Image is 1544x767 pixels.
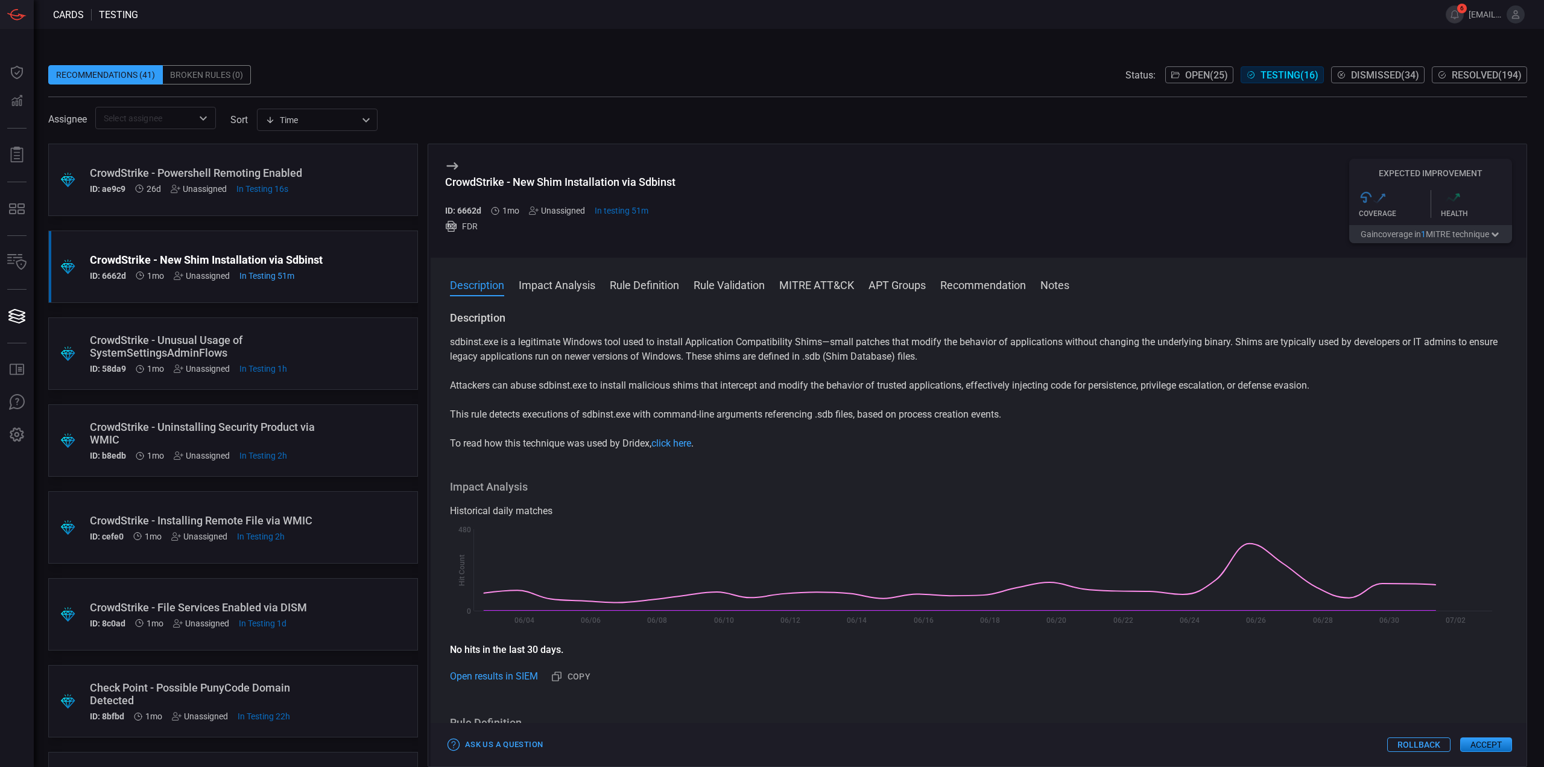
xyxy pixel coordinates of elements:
div: Unassigned [174,451,230,460]
span: Status: [1125,69,1156,81]
button: Notes [1040,277,1069,291]
span: Jul 20, 2025 12:42 AM [147,184,161,194]
button: Accept [1460,737,1512,752]
span: 1 [1421,229,1426,239]
div: Unassigned [174,271,230,281]
h5: ID: 6662d [445,206,481,215]
span: Aug 15, 2025 11:22 AM [239,271,294,281]
button: 6 [1446,5,1464,24]
h3: Impact Analysis [450,480,1507,494]
strong: No hits in the last 30 days. [450,644,563,655]
span: Aug 15, 2025 10:25 AM [239,451,287,460]
button: Gaincoverage in1MITRE technique [1349,225,1512,243]
button: Recommendation [940,277,1026,291]
text: 06/04 [514,616,534,625]
h5: ID: 6662d [90,271,126,281]
p: Attackers can abuse sdbinst.exe to install malicious shims that intercept and modify the behavior... [450,378,1507,393]
div: CrowdStrike - File Services Enabled via DISM [90,601,331,614]
span: Jul 12, 2025 11:15 PM [502,206,519,215]
button: APT Groups [868,277,926,291]
text: 06/26 [1246,616,1266,625]
button: Rule Validation [694,277,765,291]
p: This rule detects executions of sdbinst.exe with command-line arguments referencing .sdb files, b... [450,407,1507,422]
div: Coverage [1359,209,1431,218]
div: Unassigned [172,711,228,721]
button: Dashboard [2,58,31,87]
text: 06/28 [1313,616,1333,625]
span: Jul 12, 2025 11:15 PM [147,271,164,281]
text: 06/18 [980,616,1000,625]
span: Open ( 25 ) [1185,69,1228,81]
text: Hit Count [458,555,466,586]
input: Select assignee [99,110,192,126]
span: Aug 15, 2025 11:22 AM [595,206,648,215]
text: 06/06 [581,616,601,625]
h5: Expected Improvement [1349,168,1512,178]
div: CrowdStrike - Unusual Usage of SystemSettingsAdminFlows [90,334,331,359]
div: Unassigned [529,206,585,215]
span: 6 [1457,4,1467,13]
div: Unassigned [171,184,227,194]
div: Time [265,114,358,126]
span: Testing ( 16 ) [1261,69,1318,81]
h5: ID: 8c0ad [90,619,125,628]
label: sort [230,114,248,126]
span: Assignee [48,113,87,125]
h3: Description [450,311,1507,325]
h5: ID: b8edb [90,451,126,460]
button: Inventory [2,248,31,277]
button: Open(25) [1165,66,1233,83]
text: 06/30 [1379,616,1399,625]
h5: ID: 8bfbd [90,711,124,721]
text: 0 [467,607,471,616]
button: Cards [2,302,31,331]
span: Aug 15, 2025 10:47 AM [239,364,287,374]
button: Open [195,110,212,127]
button: Impact Analysis [519,277,595,291]
div: Recommendations (41) [48,65,163,84]
div: CrowdStrike - Uninstalling Security Product via WMIC [90,421,331,446]
text: 06/22 [1113,616,1133,625]
div: CrowdStrike - Installing Remote File via WMIC [90,514,331,527]
span: Aug 14, 2025 2:10 PM [238,711,290,721]
button: Rule Catalog [2,355,31,384]
span: [EMAIL_ADDRESS][DOMAIN_NAME] [1469,10,1502,19]
div: Broken Rules (0) [163,65,251,84]
p: sdbinst.exe is a legitimate Windows tool used to install Application Compatibility Shims—small pa... [450,335,1507,364]
p: To read how this technique was used by Dridex, . [450,436,1507,451]
span: Dismissed ( 34 ) [1351,69,1419,81]
span: Jul 05, 2025 11:47 PM [145,711,162,721]
text: 06/14 [847,616,867,625]
span: Jul 12, 2025 11:15 PM [147,364,164,374]
text: 480 [458,526,471,534]
span: Cards [53,9,84,21]
text: 06/12 [780,616,800,625]
button: Reports [2,141,31,170]
button: Description [450,277,504,291]
div: Historical daily matches [450,504,1507,518]
button: Detections [2,87,31,116]
span: Jul 12, 2025 11:15 PM [145,532,162,541]
div: Unassigned [174,364,230,374]
span: Jul 12, 2025 11:15 PM [147,619,163,628]
button: Preferences [2,421,31,450]
text: 06/24 [1180,616,1200,625]
div: CrowdStrike - Powershell Remoting Enabled [90,167,331,179]
span: Resolved ( 194 ) [1452,69,1522,81]
text: 06/16 [914,616,934,625]
div: Unassigned [171,532,227,541]
a: click here [651,438,691,449]
text: 06/10 [714,616,734,625]
div: FDR [445,220,675,232]
h5: ID: 58da9 [90,364,126,374]
div: CrowdStrike - New Shim Installation via Sdbinst [445,176,675,188]
button: Resolved(194) [1432,66,1527,83]
button: Rollback [1387,737,1451,752]
a: Open results in SIEM [450,669,538,684]
button: Copy [547,667,595,687]
button: Rule Definition [610,277,679,291]
button: MITRE ATT&CK [779,277,854,291]
span: Aug 14, 2025 12:04 PM [239,619,286,628]
button: Dismissed(34) [1331,66,1425,83]
div: Unassigned [173,619,229,628]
